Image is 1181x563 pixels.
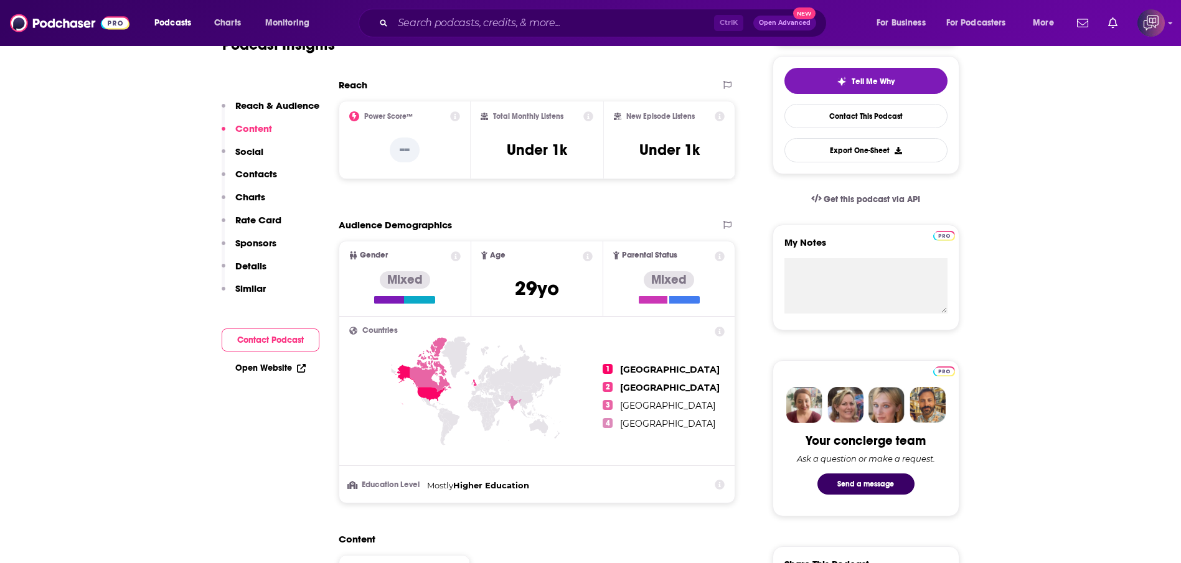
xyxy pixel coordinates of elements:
[235,123,272,134] p: Content
[938,13,1024,33] button: open menu
[910,387,946,423] img: Jon Profile
[222,100,319,123] button: Reach & Audience
[620,400,715,411] span: [GEOGRAPHIC_DATA]
[360,251,388,259] span: Gender
[806,433,926,449] div: Your concierge team
[222,237,276,260] button: Sponsors
[817,473,915,495] button: Send a message
[222,282,266,305] button: Similar
[827,387,863,423] img: Barbara Profile
[759,20,811,26] span: Open Advanced
[222,191,265,214] button: Charts
[235,168,277,180] p: Contacts
[1024,13,1070,33] button: open menu
[714,15,743,31] span: Ctrl K
[235,363,306,373] a: Open Website
[339,533,726,545] h2: Content
[222,214,281,237] button: Rate Card
[393,13,714,33] input: Search podcasts, credits, & more...
[1072,12,1093,34] a: Show notifications dropdown
[364,112,413,121] h2: Power Score™
[1033,14,1054,32] span: More
[784,68,948,94] button: tell me why sparkleTell Me Why
[235,260,266,272] p: Details
[784,104,948,128] a: Contact This Podcast
[1103,12,1122,34] a: Show notifications dropdown
[620,418,715,429] span: [GEOGRAPHIC_DATA]
[868,13,941,33] button: open menu
[490,251,506,259] span: Age
[206,13,248,33] a: Charts
[622,251,677,259] span: Parental Status
[877,14,926,32] span: For Business
[620,382,720,393] span: [GEOGRAPHIC_DATA]
[603,382,613,392] span: 2
[235,237,276,249] p: Sponsors
[453,480,529,490] span: Higher Education
[222,260,266,283] button: Details
[214,14,241,32] span: Charts
[933,231,955,241] img: Podchaser Pro
[797,454,935,463] div: Ask a question or make a request.
[362,327,398,335] span: Countries
[837,77,847,86] img: tell me why sparkle
[1137,9,1165,37] img: User Profile
[146,13,207,33] button: open menu
[784,138,948,162] button: Export One-Sheet
[507,141,567,159] h3: Under 1k
[620,364,720,375] span: [GEOGRAPHIC_DATA]
[824,194,920,205] span: Get this podcast via API
[339,219,452,231] h2: Audience Demographics
[154,14,191,32] span: Podcasts
[390,137,420,162] p: --
[222,146,263,169] button: Social
[370,9,839,37] div: Search podcasts, credits, & more...
[626,112,695,121] h2: New Episode Listens
[339,79,367,91] h2: Reach
[222,328,319,351] button: Contact Podcast
[235,191,265,203] p: Charts
[222,168,277,191] button: Contacts
[235,100,319,111] p: Reach & Audience
[235,146,263,157] p: Social
[1137,9,1165,37] span: Logged in as corioliscompany
[349,481,422,489] h3: Education Level
[603,364,613,374] span: 1
[265,14,309,32] span: Monitoring
[235,214,281,226] p: Rate Card
[10,11,129,35] img: Podchaser - Follow, Share and Rate Podcasts
[852,77,895,86] span: Tell Me Why
[933,366,955,376] img: Podchaser Pro
[933,365,955,376] a: Pro website
[235,282,266,294] p: Similar
[786,387,822,423] img: Sydney Profile
[784,236,948,258] label: My Notes
[644,271,694,289] div: Mixed
[946,14,1006,32] span: For Podcasters
[603,418,613,428] span: 4
[933,229,955,241] a: Pro website
[868,387,905,423] img: Jules Profile
[801,184,931,215] a: Get this podcast via API
[222,123,272,146] button: Content
[793,7,816,19] span: New
[639,141,700,159] h3: Under 1k
[753,16,816,30] button: Open AdvancedNew
[603,400,613,410] span: 3
[515,276,559,300] span: 29 yo
[380,271,430,289] div: Mixed
[427,480,453,490] span: Mostly
[1137,9,1165,37] button: Show profile menu
[256,13,326,33] button: open menu
[493,112,563,121] h2: Total Monthly Listens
